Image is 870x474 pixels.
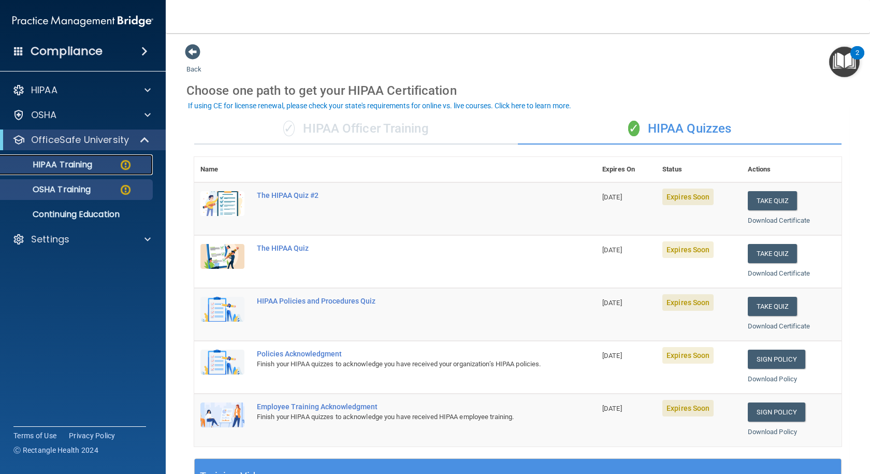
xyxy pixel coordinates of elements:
div: The HIPAA Quiz [257,244,544,252]
a: Terms of Use [13,430,56,441]
a: Download Certificate [748,322,810,330]
span: Expires Soon [662,347,714,364]
span: Expires Soon [662,400,714,416]
div: Employee Training Acknowledgment [257,403,544,411]
th: Expires On [596,157,656,182]
p: HIPAA [31,84,57,96]
div: Finish your HIPAA quizzes to acknowledge you have received your organization’s HIPAA policies. [257,358,544,370]
button: Take Quiz [748,191,798,210]
span: [DATE] [602,352,622,360]
span: Ⓒ Rectangle Health 2024 [13,445,98,455]
a: OSHA [12,109,151,121]
a: Sign Policy [748,350,805,369]
img: warning-circle.0cc9ac19.png [119,159,132,171]
div: Choose one path to get your HIPAA Certification [186,76,849,106]
span: ✓ [628,121,640,136]
span: ✓ [283,121,295,136]
button: Open Resource Center, 2 new notifications [829,47,860,77]
button: Take Quiz [748,297,798,316]
a: Download Certificate [748,217,810,224]
div: HIPAA Quizzes [518,113,842,145]
iframe: Drift Widget Chat Controller [818,403,858,442]
a: Download Policy [748,428,798,436]
button: Take Quiz [748,244,798,263]
p: OfficeSafe University [31,134,129,146]
div: Finish your HIPAA quizzes to acknowledge you have received HIPAA employee training. [257,411,544,423]
p: HIPAA Training [7,160,92,170]
p: Settings [31,233,69,246]
div: HIPAA Policies and Procedures Quiz [257,297,544,305]
span: [DATE] [602,193,622,201]
a: Settings [12,233,151,246]
a: OfficeSafe University [12,134,150,146]
h4: Compliance [31,44,103,59]
a: Back [186,53,201,73]
a: HIPAA [12,84,151,96]
div: If using CE for license renewal, please check your state's requirements for online vs. live cours... [188,102,571,109]
span: Expires Soon [662,189,714,205]
button: If using CE for license renewal, please check your state's requirements for online vs. live cours... [186,100,573,111]
th: Actions [742,157,842,182]
div: HIPAA Officer Training [194,113,518,145]
th: Name [194,157,251,182]
div: The HIPAA Quiz #2 [257,191,544,199]
th: Status [656,157,741,182]
div: 2 [856,53,859,66]
span: Expires Soon [662,241,714,258]
img: warning-circle.0cc9ac19.png [119,183,132,196]
span: [DATE] [602,246,622,254]
a: Sign Policy [748,403,805,422]
span: [DATE] [602,299,622,307]
span: [DATE] [602,405,622,412]
div: Policies Acknowledgment [257,350,544,358]
img: PMB logo [12,11,153,32]
a: Privacy Policy [69,430,115,441]
p: OSHA Training [7,184,91,195]
p: Continuing Education [7,209,148,220]
a: Download Certificate [748,269,810,277]
p: OSHA [31,109,57,121]
span: Expires Soon [662,294,714,311]
a: Download Policy [748,375,798,383]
